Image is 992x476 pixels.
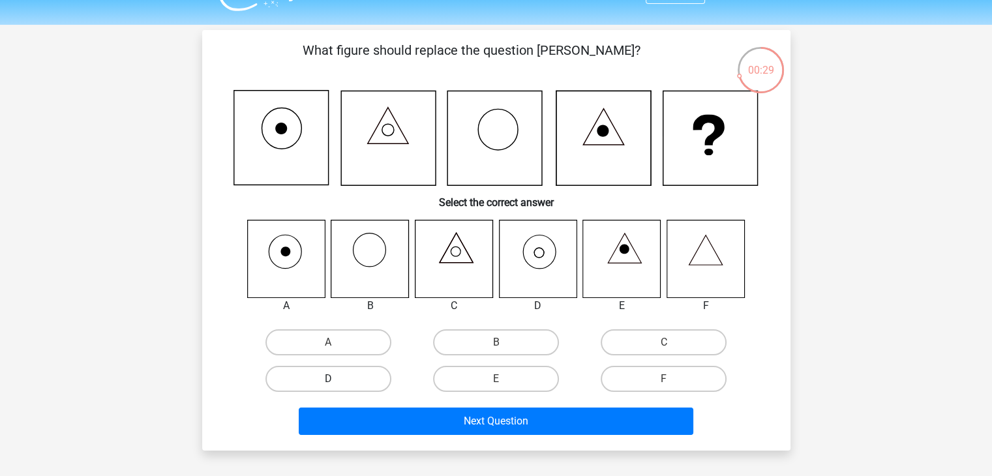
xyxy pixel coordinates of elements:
[265,366,391,392] label: D
[433,366,559,392] label: E
[223,40,721,80] p: What figure should replace the question [PERSON_NAME]?
[601,366,727,392] label: F
[405,298,504,314] div: C
[321,298,419,314] div: B
[265,329,391,355] label: A
[573,298,671,314] div: E
[223,186,770,209] h6: Select the correct answer
[237,298,336,314] div: A
[736,46,785,78] div: 00:29
[657,298,755,314] div: F
[601,329,727,355] label: C
[433,329,559,355] label: B
[299,408,693,435] button: Next Question
[489,298,588,314] div: D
